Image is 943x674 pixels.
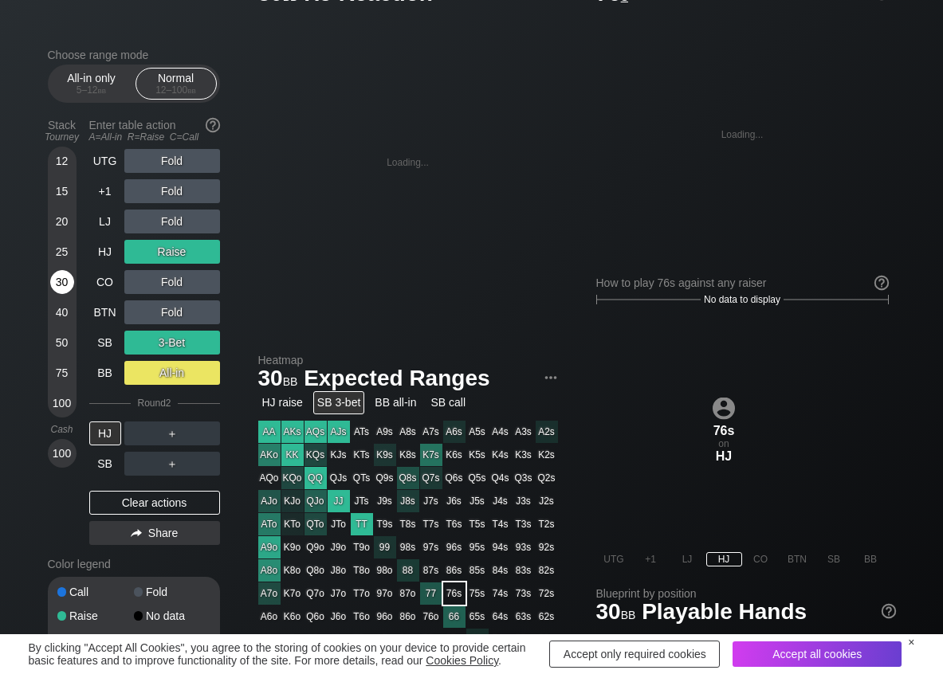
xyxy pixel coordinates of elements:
div: T3s [513,513,535,535]
div: 85o [397,629,419,651]
div: AA [258,421,281,443]
div: A3s [513,421,535,443]
div: ＋ [124,421,220,445]
div: J7s [420,490,442,512]
div: J9o [328,536,350,558]
div: QJs [328,467,350,489]
div: K8o [281,559,304,582]
div: on [706,397,742,463]
div: 63s [513,605,535,628]
img: help.32db89a4.svg [204,116,222,134]
div: AJo [258,490,281,512]
span: 30 [256,366,301,393]
div: 88 [397,559,419,582]
div: Clear actions [89,491,220,515]
div: 93s [513,536,535,558]
div: HJ [706,552,742,566]
div: J5o [328,629,350,651]
div: BB [853,552,889,566]
div: T7s [420,513,442,535]
div: UTG [89,149,121,173]
div: 86s [443,559,466,582]
div: AJs [328,421,350,443]
div: 96s [443,536,466,558]
span: bb [621,605,636,622]
div: KK [281,444,304,466]
div: TT [351,513,373,535]
div: Raise [57,610,134,621]
div: A9s [374,421,396,443]
div: KJo [281,490,304,512]
div: Stack [41,112,83,149]
div: Fold [124,210,220,233]
div: 95s [466,536,489,558]
div: A6s [443,421,466,443]
div: SB [816,552,852,566]
div: 40 [50,300,74,324]
div: Share [89,521,220,545]
div: ATs [351,421,373,443]
div: All-in only [55,69,128,99]
div: T6s [443,513,466,535]
div: Q6s [443,467,466,489]
div: K3s [513,444,535,466]
div: 87s [420,559,442,582]
div: SB [89,452,121,476]
h2: Blueprint by position [596,587,896,600]
div: UTG [596,552,632,566]
div: Q6o [305,605,327,628]
div: 85s [466,559,489,582]
div: Q4s [489,467,512,489]
div: +1 [89,179,121,203]
div: 65o [443,629,466,651]
div: 72s [536,582,558,605]
div: 53s [513,629,535,651]
div: A7s [420,421,442,443]
div: J5s [466,490,489,512]
div: Accept only required cookies [549,641,720,668]
div: Color legend [48,551,220,577]
div: Q5o [305,629,327,651]
div: KQs [305,444,327,466]
div: Fold [124,149,220,173]
div: T8o [351,559,373,582]
div: K9o [281,536,304,558]
div: ATo [258,513,281,535]
div: J2s [536,490,558,512]
div: K8s [397,444,419,466]
h2: Choose range mode [48,49,220,61]
div: J7o [328,582,350,605]
div: 66 [443,605,466,628]
div: +1 [633,552,669,566]
div: 100 [50,391,74,415]
div: T4s [489,513,512,535]
div: 97s [420,536,442,558]
div: Q9s [374,467,396,489]
h1: Playable Hands [596,598,896,625]
div: K5o [281,629,304,651]
div: Fold [124,300,220,324]
div: KJs [328,444,350,466]
div: 98o [374,559,396,582]
span: 30 [594,600,638,626]
div: 62s [536,605,558,628]
div: 73s [513,582,535,605]
div: 75s [466,582,489,605]
div: T8s [397,513,419,535]
div: 82s [536,559,558,582]
div: Tourney [41,131,83,143]
div: A=All-in R=Raise C=Call [89,131,220,143]
div: SB 3-bet [313,391,364,414]
div: JJ [328,490,350,512]
div: 74s [489,582,512,605]
div: Loading... [387,157,429,168]
div: K6o [281,605,304,628]
div: 25 [50,240,74,264]
div: A5o [258,629,281,651]
div: 84s [489,559,512,582]
div: 5 – 12 [58,84,125,96]
div: J9s [374,490,396,512]
div: 87o [397,582,419,605]
div: Cash [41,424,83,435]
div: QTs [351,467,373,489]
